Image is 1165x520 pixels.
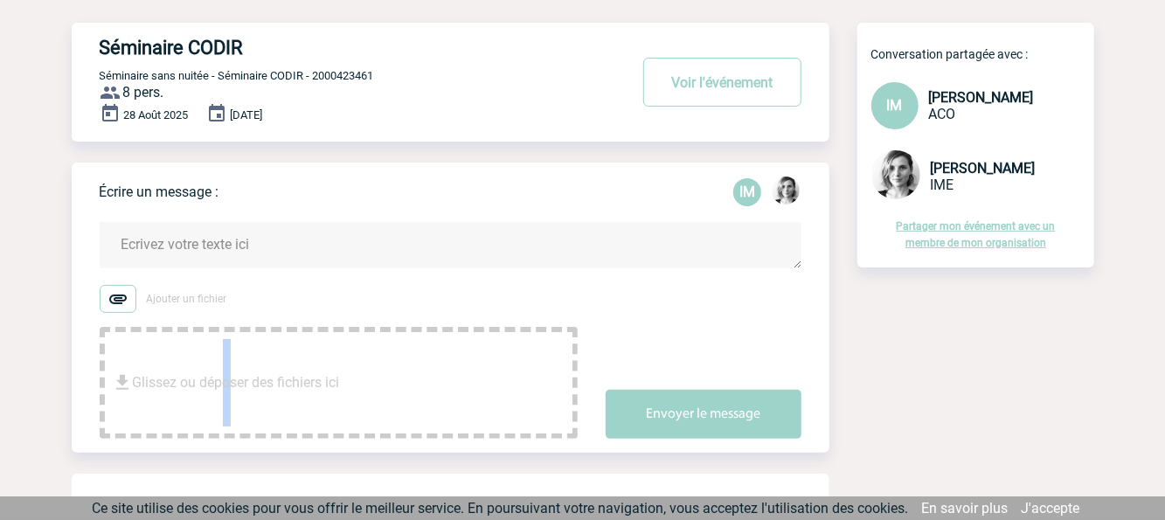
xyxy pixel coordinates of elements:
[772,177,800,205] img: 103019-1.png
[100,37,576,59] h4: Séminaire CODIR
[112,372,133,393] img: file_download.svg
[929,89,1034,106] span: [PERSON_NAME]
[606,390,801,439] button: Envoyer le message
[100,184,219,200] p: Écrire un message :
[931,160,1036,177] span: [PERSON_NAME]
[931,177,954,193] span: IME
[922,500,1009,517] a: En savoir plus
[887,97,903,114] span: IM
[897,220,1056,249] a: Partager mon événement avec un membre de mon organisation
[100,69,374,82] span: Séminaire sans nuitée - Séminaire CODIR - 2000423461
[929,106,956,122] span: ACO
[123,85,164,101] span: 8 pers.
[733,178,761,206] div: Ilda MENDES
[231,108,263,121] span: [DATE]
[772,177,800,208] div: Lydie TRELLU
[733,178,761,206] p: IM
[147,293,227,305] span: Ajouter un fichier
[1022,500,1080,517] a: J'accepte
[643,58,801,107] button: Voir l'événement
[133,339,340,426] span: Glissez ou déposer des fichiers ici
[871,47,1094,61] p: Conversation partagée avec :
[93,500,909,517] span: Ce site utilise des cookies pour vous offrir le meilleur service. En poursuivant votre navigation...
[871,150,920,199] img: 103019-1.png
[124,108,189,121] span: 28 Août 2025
